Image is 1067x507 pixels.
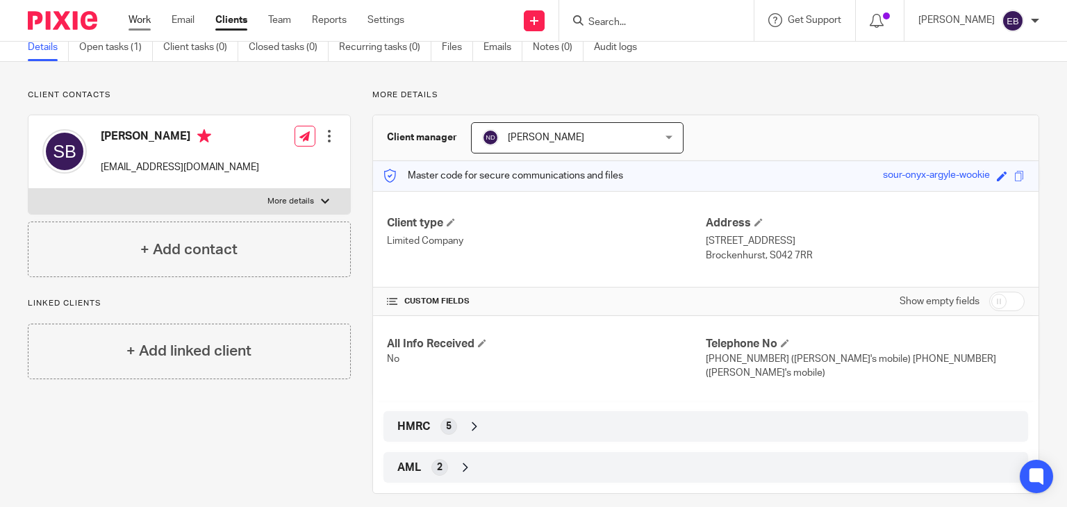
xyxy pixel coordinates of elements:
a: Files [442,34,473,61]
p: [PERSON_NAME] [918,13,995,27]
h4: [PERSON_NAME] [101,129,259,147]
a: Audit logs [594,34,647,61]
h4: Address [706,216,1025,231]
p: Brockenhurst, S042 7RR [706,249,1025,263]
h3: Client manager [387,131,457,144]
a: Work [129,13,151,27]
h4: Client type [387,216,706,231]
a: Team [268,13,291,27]
a: Notes (0) [533,34,584,61]
span: [PHONE_NUMBER] ([PERSON_NAME]'s mobile) [PHONE_NUMBER] ([PERSON_NAME]'s mobile) [706,354,996,378]
span: No [387,354,399,364]
a: Client tasks (0) [163,34,238,61]
label: Show empty fields [900,294,979,308]
span: 5 [446,419,452,433]
img: Pixie [28,11,97,30]
a: Recurring tasks (0) [339,34,431,61]
span: HMRC [397,419,430,434]
span: AML [397,460,421,475]
p: More details [267,196,314,207]
span: 2 [437,460,442,474]
img: svg%3E [482,129,499,146]
i: Primary [197,129,211,143]
img: svg%3E [42,129,87,174]
p: Client contacts [28,90,351,101]
img: svg%3E [1002,10,1024,32]
a: Clients [215,13,247,27]
span: [PERSON_NAME] [508,133,584,142]
p: Master code for secure communications and files [383,169,623,183]
h4: + Add linked client [126,340,251,362]
span: Get Support [788,15,841,25]
p: [EMAIL_ADDRESS][DOMAIN_NAME] [101,160,259,174]
h4: + Add contact [140,239,238,260]
p: More details [372,90,1039,101]
a: Open tasks (1) [79,34,153,61]
h4: All Info Received [387,337,706,351]
a: Reports [312,13,347,27]
h4: CUSTOM FIELDS [387,296,706,307]
h4: Telephone No [706,337,1025,351]
a: Details [28,34,69,61]
div: sour-onyx-argyle-wookie [883,168,990,184]
a: Email [172,13,195,27]
a: Emails [483,34,522,61]
p: Linked clients [28,298,351,309]
input: Search [587,17,712,29]
p: [STREET_ADDRESS] [706,234,1025,248]
p: Limited Company [387,234,706,248]
a: Settings [367,13,404,27]
a: Closed tasks (0) [249,34,329,61]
